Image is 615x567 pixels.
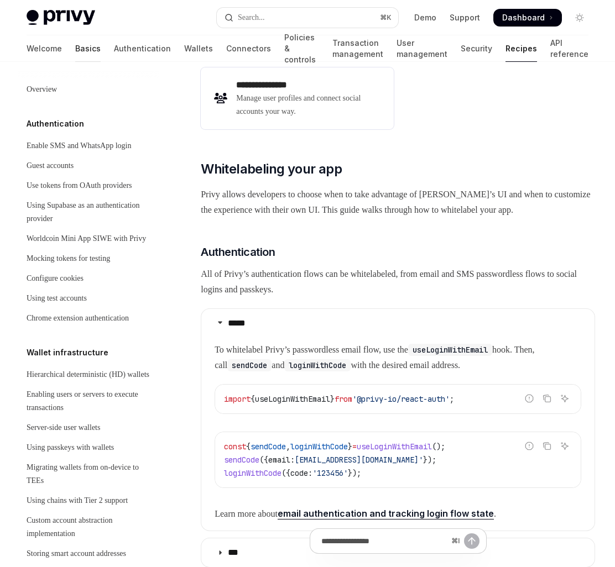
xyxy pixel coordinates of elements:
img: light logo [27,10,95,25]
div: Migrating wallets from on-device to TEEs [27,461,153,487]
div: Guest accounts [27,159,74,172]
a: Migrating wallets from on-device to TEEs [18,458,159,491]
div: Mocking tokens for testing [27,252,110,265]
span: ; [450,394,454,404]
a: Basics [75,35,101,62]
span: To whitelabel Privy’s passwordless email flow, use the hook. Then, call and with the desired emai... [215,342,581,373]
button: Ask AI [557,439,572,453]
span: '@privy-io/react-auth' [352,394,450,404]
a: Hierarchical deterministic (HD) wallets [18,365,159,385]
div: Custom account abstraction implementation [27,514,153,540]
h5: Authentication [27,117,84,130]
span: '123456' [312,468,348,478]
div: Search... [238,11,265,24]
span: ⌘ K [380,13,392,22]
a: Using Supabase as an authentication provider [18,196,159,229]
span: from [335,394,352,404]
div: Using passkeys with wallets [27,441,114,454]
span: }); [423,455,436,465]
a: Security [461,35,492,62]
button: Copy the contents from the code block [540,391,554,406]
span: Manage user profiles and connect social accounts your way. [236,92,380,118]
span: ({ [259,455,268,465]
div: Overview [27,83,57,96]
code: useLoginWithEmail [408,344,492,356]
span: Authentication [201,244,275,260]
a: Policies & controls [284,35,319,62]
span: sendCode [251,442,286,452]
span: } [348,442,352,452]
a: Configure cookies [18,269,159,288]
span: loginWithCode [224,468,282,478]
code: sendCode [227,359,272,371]
a: Enabling users or servers to execute transactions [18,385,159,418]
span: const [224,442,246,452]
button: Send message [464,533,480,549]
div: Using Supabase as an authentication provider [27,199,153,225]
div: Server-side user wallets [27,421,100,434]
span: useLoginWithEmail [357,442,432,452]
span: sendCode [224,455,259,465]
div: Use tokens from OAuth providers [27,179,132,192]
span: }); [348,468,361,478]
a: Server-side user wallets [18,418,159,438]
a: Enable SMS and WhatsApp login [18,136,159,156]
span: (); [432,442,445,452]
span: ({ [282,468,290,478]
div: Using chains with Tier 2 support [27,494,128,507]
a: Custom account abstraction implementation [18,511,159,544]
span: = [352,442,357,452]
span: import [224,394,251,404]
span: , [286,442,290,452]
a: Support [450,12,480,23]
span: Privy allows developers to choose when to take advantage of [PERSON_NAME]’s UI and when to custom... [201,187,595,218]
span: Dashboard [502,12,545,23]
a: Authentication [114,35,171,62]
div: Worldcoin Mini App SIWE with Privy [27,232,146,245]
span: loginWithCode [290,442,348,452]
span: All of Privy’s authentication flows can be whitelabeled, from email and SMS passwordless flows to... [201,266,595,297]
a: Welcome [27,35,62,62]
div: Chrome extension authentication [27,312,129,325]
a: email authentication and tracking login flow state [278,508,494,519]
code: loginWithCode [284,359,351,371]
div: Using test accounts [27,292,87,305]
a: Using chains with Tier 2 support [18,491,159,511]
button: Toggle dark mode [571,9,588,27]
a: Dashboard [493,9,562,27]
a: Storing smart account addresses [18,544,159,564]
div: Enabling users or servers to execute transactions [27,388,153,414]
span: } [330,394,335,404]
div: Configure cookies [27,272,84,285]
a: Overview [18,80,159,99]
a: Transaction management [332,35,383,62]
span: { [246,442,251,452]
a: Using passkeys with wallets [18,438,159,458]
button: Report incorrect code [522,439,536,453]
a: Using test accounts [18,288,159,308]
button: Report incorrect code [522,391,536,406]
a: Demo [414,12,436,23]
div: Hierarchical deterministic (HD) wallets [27,368,149,381]
span: Whitelabeling your app [201,160,342,178]
a: Connectors [226,35,271,62]
a: User management [397,35,447,62]
a: Use tokens from OAuth providers [18,176,159,196]
span: { [251,394,255,404]
a: Recipes [505,35,537,62]
button: Copy the contents from the code block [540,439,554,453]
button: Open search [217,8,398,28]
span: code: [290,468,312,478]
div: Storing smart account addresses [27,547,126,560]
a: API reference [550,35,588,62]
span: [EMAIL_ADDRESS][DOMAIN_NAME]' [295,455,423,465]
a: Chrome extension authentication [18,308,159,328]
div: Enable SMS and WhatsApp login [27,139,132,153]
button: Ask AI [557,391,572,406]
h5: Wallet infrastructure [27,346,108,359]
a: Guest accounts [18,156,159,176]
a: Worldcoin Mini App SIWE with Privy [18,229,159,249]
span: email: [268,455,295,465]
input: Ask a question... [321,529,447,553]
a: Wallets [184,35,213,62]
